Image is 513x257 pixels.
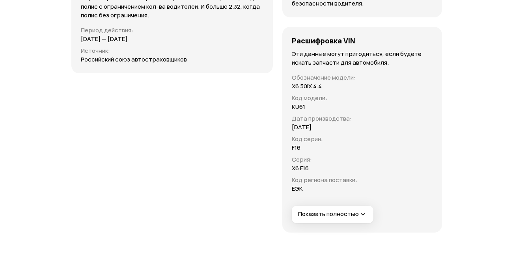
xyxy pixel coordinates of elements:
p: Источник : [81,47,264,55]
p: Обозначение модели : [292,73,357,82]
p: KU61 [292,102,305,111]
p: X6 F16 [292,164,309,173]
h4: Расшифровка VIN [292,36,355,45]
p: X6 50iX 4.4 [292,82,322,91]
p: Период действия : [81,26,264,35]
p: Код серии : [292,135,357,143]
p: Эти данные могут пригодиться, если будете искать запчасти для автомобиля. [292,50,432,67]
p: [DATE] [292,123,312,132]
button: Показать полностью [292,206,373,223]
p: Код региона поставки : [292,176,357,184]
span: Показать полностью [298,210,367,218]
p: Российский союз автостраховщиков [81,55,187,64]
p: [DATE] — [DATE] [81,35,127,43]
p: ЕЭК [292,184,303,193]
p: F16 [292,143,300,152]
p: Серия : [292,155,357,164]
p: Дата производства : [292,114,357,123]
p: Код модели : [292,94,357,102]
